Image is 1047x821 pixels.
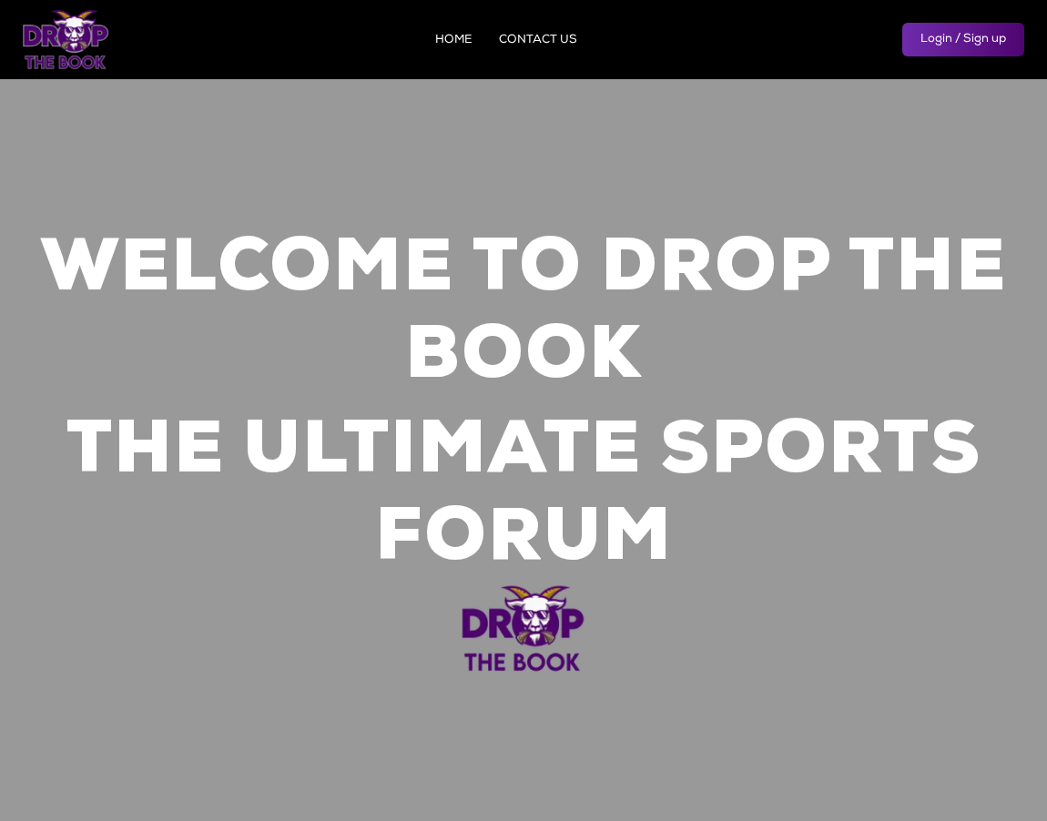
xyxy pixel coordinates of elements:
[23,9,109,70] img: logo.png
[435,35,472,46] a: HOME
[23,228,1024,402] h1: Welcome to Drop the Book
[23,410,1024,584] h1: The Ultimate Sports Forum
[902,23,1024,56] a: Login / Sign up
[499,35,577,46] a: CONTACT US
[461,584,586,674] img: logo.png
